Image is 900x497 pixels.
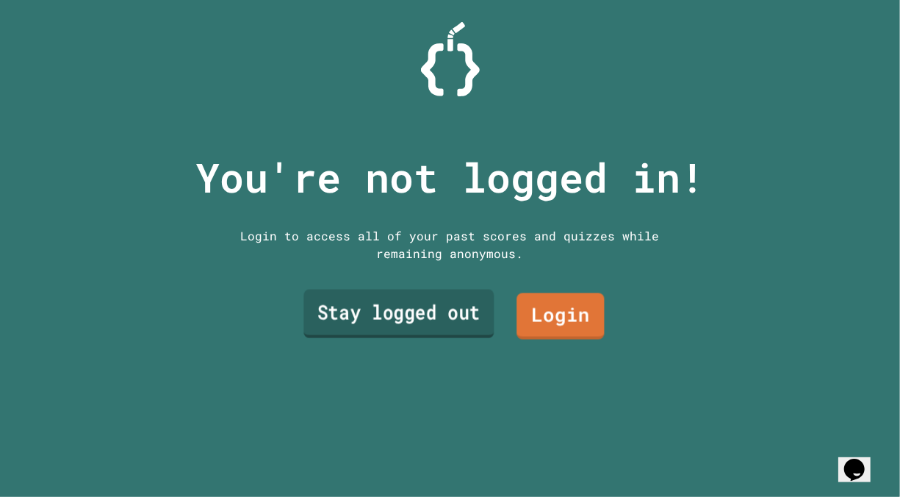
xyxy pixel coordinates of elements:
img: Logo.svg [421,22,480,96]
a: Stay logged out [303,289,494,337]
iframe: chat widget [838,438,885,482]
p: You're not logged in! [195,147,705,208]
div: Login to access all of your past scores and quizzes while remaining anonymous. [230,227,671,262]
a: Login [516,293,604,339]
